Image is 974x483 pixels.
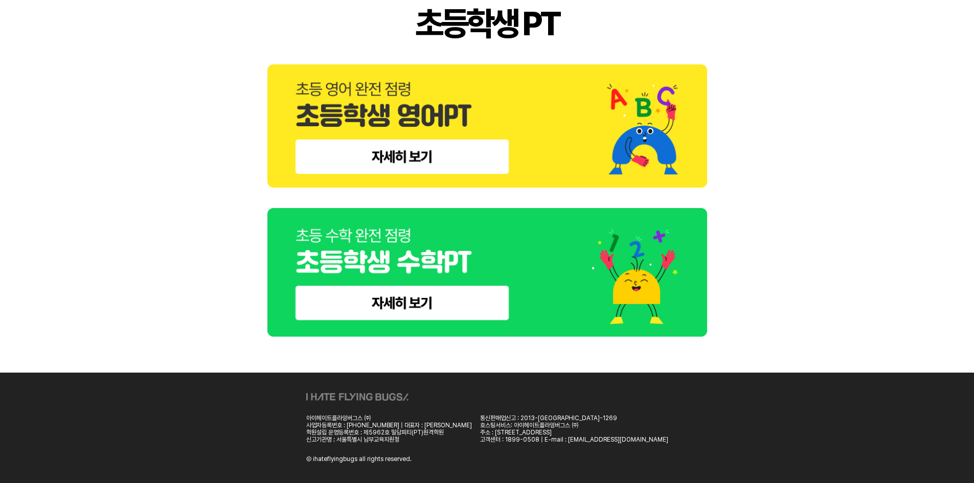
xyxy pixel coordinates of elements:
div: 통신판매업신고 : 2013-[GEOGRAPHIC_DATA]-1269 [480,415,668,422]
div: 신고기관명 : 서울특별시 남부교육지원청 [306,436,472,443]
div: 호스팅서비스: 아이헤이트플라잉버그스 ㈜ [480,422,668,429]
div: 주소 : [STREET_ADDRESS] [480,429,668,436]
div: 학원설립 운영등록번호 : 제5962호 밀당피티(PT)원격학원 [306,429,472,436]
img: ihateflyingbugs [306,393,409,401]
img: elementary-math [267,208,707,337]
div: 초등학생 PT [415,3,559,44]
div: 고객센터 : 1899-0508 | E-mail : [EMAIL_ADDRESS][DOMAIN_NAME] [480,436,668,443]
div: Ⓒ ihateflyingbugs all rights reserved. [306,455,412,463]
div: 사업자등록번호 : [PHONE_NUMBER] | 대표자 : [PERSON_NAME] [306,422,472,429]
div: 아이헤이트플라잉버그스 ㈜ [306,415,472,422]
img: elementary-english [267,64,707,188]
